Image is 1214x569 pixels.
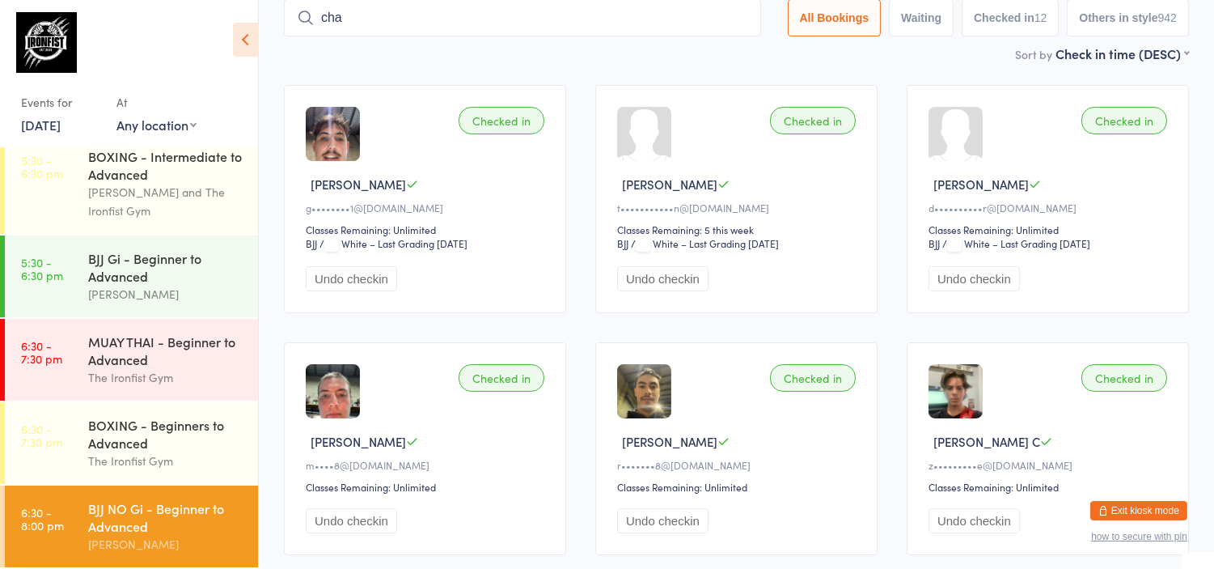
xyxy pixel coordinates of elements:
[306,236,317,250] div: BJJ
[306,223,549,236] div: Classes Remaining: Unlimited
[306,508,397,533] button: Undo checkin
[21,339,62,365] time: 6:30 - 7:30 pm
[1158,11,1177,24] div: 942
[5,402,258,484] a: 6:30 -7:30 pmBOXING - Beginners to AdvancedThe Ironfist Gym
[942,236,1090,250] span: / White – Last Grading [DATE]
[306,107,360,161] img: image1737364294.png
[88,535,244,554] div: [PERSON_NAME]
[306,480,549,494] div: Classes Remaining: Unlimited
[88,333,244,368] div: MUAY THAI - Beginner to Advanced
[21,506,64,532] time: 6:30 - 8:00 pm
[88,147,244,183] div: BOXING - Intermediate to Advanced
[1081,364,1167,392] div: Checked in
[88,452,244,470] div: The Ironfist Gym
[311,176,406,193] span: [PERSON_NAME]
[1015,46,1052,62] label: Sort by
[88,249,244,285] div: BJJ Gi - Beginner to Advanced
[928,201,1172,214] div: d••••••••••r@[DOMAIN_NAME]
[617,364,671,418] img: image1751842017.png
[928,480,1172,494] div: Classes Remaining: Unlimited
[770,107,856,134] div: Checked in
[459,107,544,134] div: Checked in
[928,364,983,418] img: image1711317185.png
[928,223,1172,236] div: Classes Remaining: Unlimited
[88,499,244,535] div: BJJ NO Gi - Beginner to Advanced
[770,364,856,392] div: Checked in
[306,201,549,214] div: g••••••••1@[DOMAIN_NAME]
[1081,107,1167,134] div: Checked in
[5,319,258,401] a: 6:30 -7:30 pmMUAY THAI - Beginner to AdvancedThe Ironfist Gym
[5,134,258,234] a: 5:30 -6:30 pmBOXING - Intermediate to Advanced[PERSON_NAME] and The Ironfist Gym
[1090,501,1187,520] button: Exit kiosk mode
[928,236,940,250] div: BJJ
[617,201,861,214] div: t•••••••••••n@[DOMAIN_NAME]
[617,266,709,291] button: Undo checkin
[1034,11,1047,24] div: 12
[21,116,61,134] a: [DATE]
[116,89,197,116] div: At
[459,364,544,392] div: Checked in
[88,416,244,452] div: BOXING - Beginners to Advanced
[617,458,861,472] div: r•••••••8@[DOMAIN_NAME]
[5,486,258,567] a: 6:30 -8:00 pmBJJ NO Gi - Beginner to Advanced[PERSON_NAME]
[622,433,717,450] span: [PERSON_NAME]
[617,508,709,533] button: Undo checkin
[319,236,467,250] span: / White – Last Grading [DATE]
[933,433,1040,450] span: [PERSON_NAME] C
[306,266,397,291] button: Undo checkin
[631,236,779,250] span: / White – Last Grading [DATE]
[617,480,861,494] div: Classes Remaining: Unlimited
[1055,45,1189,62] div: Check in time (DESC)
[928,458,1172,472] div: z•••••••••e@[DOMAIN_NAME]
[5,236,258,317] a: 5:30 -6:30 pmBJJ Gi - Beginner to Advanced[PERSON_NAME]
[306,458,549,472] div: m••••8@[DOMAIN_NAME]
[21,154,63,180] time: 5:30 - 6:30 pm
[21,89,100,116] div: Events for
[21,423,62,448] time: 6:30 - 7:30 pm
[617,223,861,236] div: Classes Remaining: 5 this week
[311,433,406,450] span: [PERSON_NAME]
[116,116,197,134] div: Any location
[622,176,717,193] span: [PERSON_NAME]
[88,285,244,304] div: [PERSON_NAME]
[933,176,1029,193] span: [PERSON_NAME]
[88,368,244,387] div: The Ironfist Gym
[928,266,1020,291] button: Undo checkin
[21,256,63,282] time: 5:30 - 6:30 pm
[617,236,628,250] div: BJJ
[928,508,1020,533] button: Undo checkin
[306,364,360,418] img: image1735267130.png
[16,12,77,73] img: The Ironfist Gym
[88,183,244,220] div: [PERSON_NAME] and The Ironfist Gym
[1091,531,1187,542] button: how to secure with pin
